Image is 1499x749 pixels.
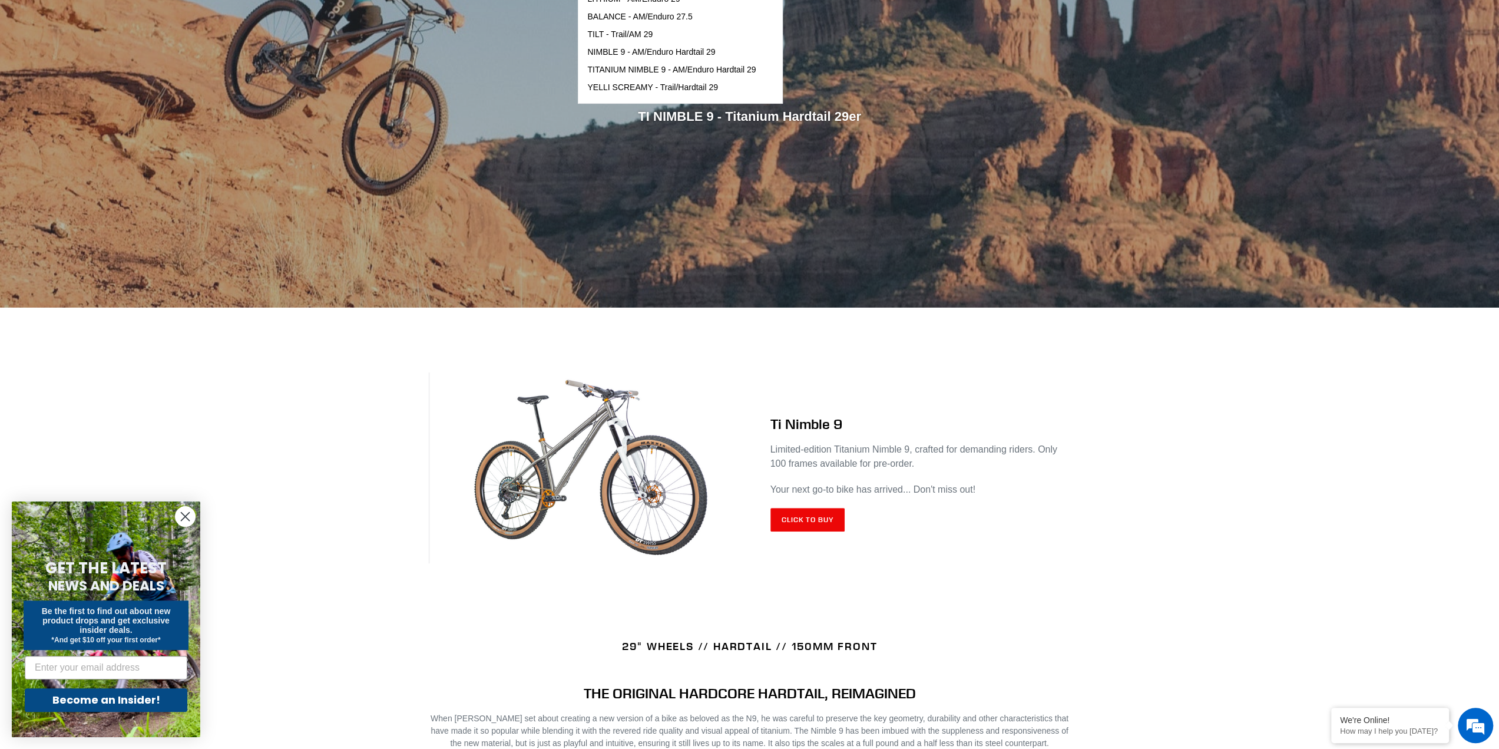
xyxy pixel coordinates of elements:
[79,66,216,81] div: Chat with us now
[68,149,163,268] span: We're online!
[6,322,224,363] textarea: Type your message and hit 'Enter'
[578,26,765,44] a: TILT - Trail/AM 29
[770,483,1071,497] p: Your next go-to bike has arrived... Don't miss out!
[25,656,187,679] input: Enter your email address
[1340,727,1440,735] p: How may I help you today?
[48,576,164,595] span: NEWS AND DEALS
[175,506,196,527] button: Close dialog
[587,65,756,75] span: TITANIUM NIMBLE 9 - AM/Enduro Hardtail 29
[578,79,765,97] a: YELLI SCREAMY - Trail/Hardtail 29
[13,65,31,83] div: Navigation go back
[42,606,171,635] span: Be the first to find out about new product drops and get exclusive insider deals.
[38,59,67,88] img: d_696896380_company_1647369064580_696896380
[25,688,187,712] button: Become an Insider!
[45,557,167,579] span: GET THE LATEST
[587,47,715,57] span: NIMBLE 9 - AM/Enduro Hardtail 29
[578,61,765,79] a: TITANIUM NIMBLE 9 - AM/Enduro Hardtail 29
[587,29,653,39] span: TILT - Trail/AM 29
[193,6,221,34] div: Minimize live chat window
[429,685,1071,702] h4: THE ORIGINAL HARDCORE HARDTAIL, REIMAGINED
[578,44,765,61] a: NIMBLE 9 - AM/Enduro Hardtail 29
[1340,715,1440,725] div: We're Online!
[429,640,1071,653] h4: 29" WHEELS // HARDTAIL // 150MM FRONT
[770,508,845,532] a: Click to Buy: TI NIMBLE 9
[770,415,1071,433] h2: Ti Nimble 9
[587,83,718,93] span: YELLI SCREAMY - Trail/Hardtail 29
[578,8,765,26] a: BALANCE - AM/Enduro 27.5
[638,108,861,123] span: TI NIMBLE 9 - Titanium Hardtail 29er
[770,443,1071,471] p: Limited-edition Titanium Nimble 9, crafted for demanding riders. Only 100 frames available for pr...
[51,636,160,644] span: *And get $10 off your first order*
[587,12,692,22] span: BALANCE - AM/Enduro 27.5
